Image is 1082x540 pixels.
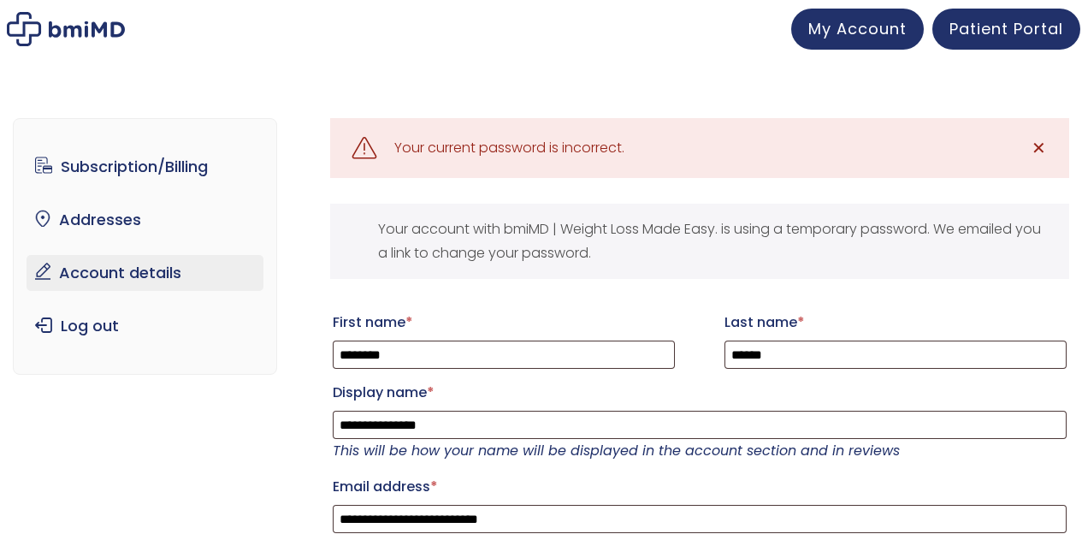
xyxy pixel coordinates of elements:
[333,473,1067,501] label: Email address
[394,136,624,160] div: Your current password is incorrect.
[27,202,263,238] a: Addresses
[1022,131,1056,165] a: ✕
[932,9,1080,50] a: Patient Portal
[27,255,263,291] a: Account details
[333,379,1067,406] label: Display name
[949,18,1063,39] span: Patient Portal
[330,204,1069,279] div: Your account with bmiMD | Weight Loss Made Easy. is using a temporary password. We emailed you a ...
[808,18,907,39] span: My Account
[7,12,125,46] img: My account
[333,441,900,460] em: This will be how your name will be displayed in the account section and in reviews
[13,118,277,375] nav: Account pages
[724,309,1067,336] label: Last name
[1032,136,1046,160] span: ✕
[791,9,924,50] a: My Account
[27,149,263,185] a: Subscription/Billing
[333,309,675,336] label: First name
[27,308,263,344] a: Log out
